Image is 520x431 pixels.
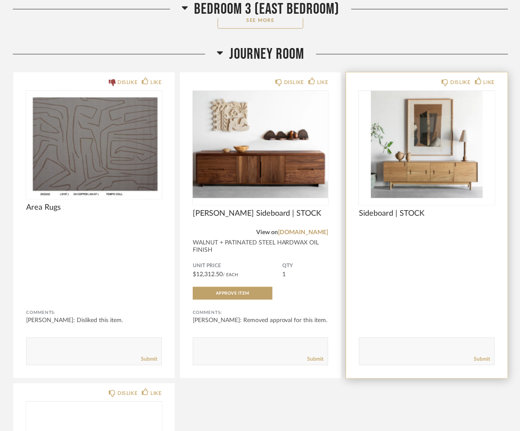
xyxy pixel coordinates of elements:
[278,229,328,235] a: [DOMAIN_NAME]
[216,291,249,295] span: Approve Item
[193,91,329,198] img: undefined
[150,78,161,87] div: LIKE
[193,262,283,269] span: Unit Price
[484,78,495,87] div: LIKE
[317,78,328,87] div: LIKE
[284,78,304,87] div: DISLIKE
[26,308,162,317] div: Comments:
[282,271,286,277] span: 1
[26,203,162,212] span: Area Rugs
[230,45,305,63] span: Journey Room
[117,389,137,398] div: DISLIKE
[193,239,329,254] div: WALNUT + PATINATED STEEL HARDWAX OIL FINISH
[193,209,329,218] span: [PERSON_NAME] Sideboard | STOCK
[218,12,303,29] button: See More
[150,389,161,398] div: LIKE
[359,91,495,198] img: undefined
[117,78,137,87] div: DISLIKE
[193,271,223,277] span: $12,312.50
[223,273,238,277] span: / Each
[193,287,272,300] button: Approve Item
[141,356,157,363] a: Submit
[307,356,323,363] a: Submit
[193,316,329,325] div: [PERSON_NAME]: Removed approval for this item.
[193,91,329,198] div: 0
[359,91,495,198] div: 0
[256,229,278,235] span: View on
[450,78,470,87] div: DISLIKE
[282,262,328,269] span: QTY
[193,308,329,317] div: Comments:
[474,356,490,363] a: Submit
[359,209,495,218] span: Sideboard | STOCK
[26,316,162,325] div: [PERSON_NAME]: Disliked this item.
[26,91,162,198] img: undefined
